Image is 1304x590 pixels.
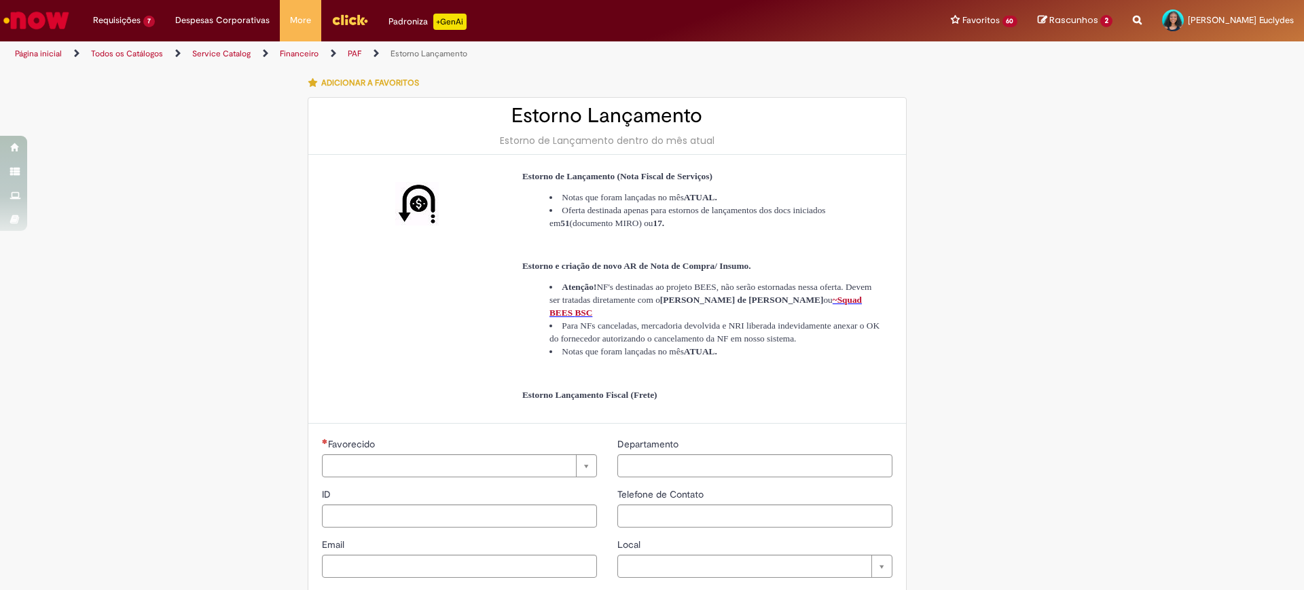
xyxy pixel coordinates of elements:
[322,555,597,578] input: Email
[331,10,368,30] img: click_logo_yellow_360x200.png
[10,41,859,67] ul: Trilhas de página
[290,14,311,27] span: More
[1049,14,1098,26] span: Rascunhos
[15,48,62,59] a: Página inicial
[575,308,592,318] span: BSC
[192,48,251,59] a: Service Catalog
[322,105,892,127] h2: Estorno Lançamento
[395,182,439,225] img: Estorno Lançamento
[560,218,569,228] strong: 51
[322,134,892,147] div: Estorno de Lançamento dentro do mês atual
[391,48,467,59] a: Estorno Lançamento
[549,282,872,305] span: NF's destinadas ao projeto BEES, não serão estornadas nessa oferta. Devem ser tratadas diretament...
[549,191,882,204] li: Notas que foram lançadas no mês
[328,438,378,450] span: Necessários - Favorecido
[322,504,597,528] input: ID
[549,204,882,229] li: Oferta destinada apenas para estornos de lançamentos dos docs iniciados em (documento MIRO) ou
[280,48,319,59] a: Financeiro
[1002,16,1018,27] span: 60
[660,295,824,305] strong: [PERSON_NAME] de [PERSON_NAME]
[93,14,141,27] span: Requisições
[522,261,751,271] span: Estorno e criação de novo AR de Nota de Compra/ Insumo.
[617,538,643,551] span: Local
[617,504,892,528] input: Telefone de Contato
[684,192,717,202] strong: ATUAL.
[322,439,328,444] span: Necessários
[562,282,596,292] strong: Atenção!
[1100,15,1112,27] span: 2
[175,14,270,27] span: Despesas Corporativas
[1038,14,1112,27] a: Rascunhos
[617,555,892,578] a: Limpar campo Local
[522,171,712,181] span: Estorno de Lançamento (Nota Fiscal de Serviços)
[143,16,155,27] span: 7
[91,48,163,59] a: Todos os Catálogos
[962,14,1000,27] span: Favoritos
[1,7,71,34] img: ServiceNow
[653,218,665,228] strong: 17.
[322,488,333,500] span: ID
[617,438,681,450] span: Departamento
[322,454,597,477] a: Limpar campo Favorecido
[308,69,427,97] button: Adicionar a Favoritos
[549,345,882,358] li: Notas que foram lançadas no mês
[1188,14,1294,26] span: [PERSON_NAME] Euclydes
[684,346,717,356] strong: ATUAL.
[617,454,892,477] input: Departamento
[433,14,467,30] p: +GenAi
[522,390,657,400] span: Estorno Lançamento Fiscal (Frete)
[348,48,361,59] a: PAF
[321,77,419,88] span: Adicionar a Favoritos
[322,538,347,551] span: Email
[388,14,467,30] div: Padroniza
[549,319,882,345] li: Para NFs canceladas, mercadoria devolvida e NRI liberada indevidamente anexar o OK do fornecedor ...
[617,488,706,500] span: Telefone de Contato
